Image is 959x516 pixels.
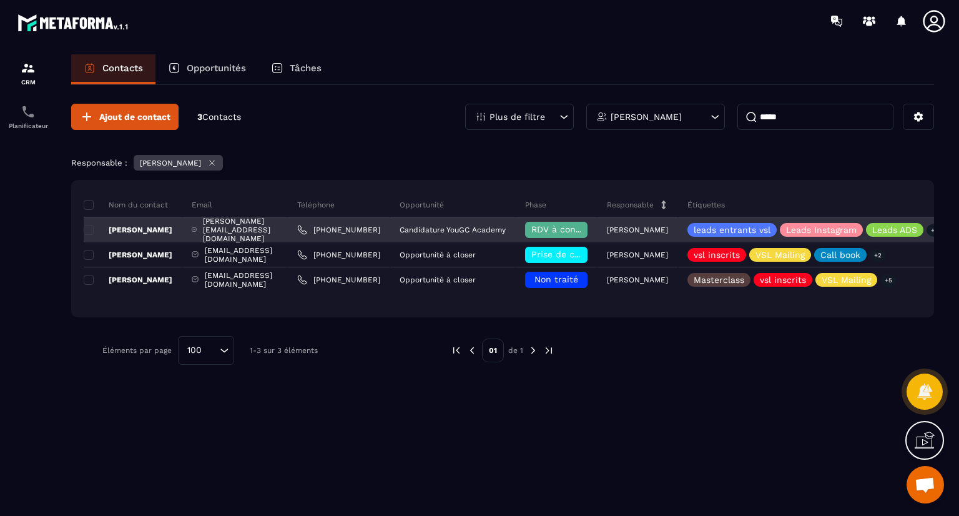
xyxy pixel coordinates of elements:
[694,275,744,284] p: Masterclass
[694,251,740,259] p: vsl inscrits
[607,200,654,210] p: Responsable
[102,62,143,74] p: Contacts
[820,251,860,259] p: Call book
[508,345,523,355] p: de 1
[258,54,334,84] a: Tâches
[290,62,322,74] p: Tâches
[531,249,647,259] span: Prise de contact effectuée
[17,11,130,34] img: logo
[187,62,246,74] p: Opportunités
[482,339,504,362] p: 01
[400,251,476,259] p: Opportunité à closer
[3,95,53,139] a: schedulerschedulerPlanificateur
[607,226,668,234] p: [PERSON_NAME]
[84,250,172,260] p: [PERSON_NAME]
[466,345,478,356] img: prev
[607,251,668,259] p: [PERSON_NAME]
[694,226,770,234] p: leads entrants vsl
[489,112,545,121] p: Plus de filtre
[543,345,554,356] img: next
[192,200,212,210] p: Email
[3,122,53,129] p: Planificateur
[451,345,462,356] img: prev
[611,112,682,121] p: [PERSON_NAME]
[197,111,241,123] p: 3
[183,344,206,357] span: 100
[21,61,36,76] img: formation
[687,200,725,210] p: Étiquettes
[880,274,897,287] p: +5
[786,226,857,234] p: Leads Instagram
[71,104,179,130] button: Ajout de contact
[3,79,53,86] p: CRM
[607,275,668,284] p: [PERSON_NAME]
[178,336,234,365] div: Search for option
[400,200,444,210] p: Opportunité
[21,104,36,119] img: scheduler
[155,54,258,84] a: Opportunités
[84,225,172,235] p: [PERSON_NAME]
[102,346,172,355] p: Éléments par page
[528,345,539,356] img: next
[297,225,380,235] a: [PHONE_NUMBER]
[755,251,805,259] p: VSL Mailing
[71,54,155,84] a: Contacts
[531,224,612,234] span: RDV à confimer ❓
[71,158,127,167] p: Responsable :
[822,275,871,284] p: VSL Mailing
[525,200,546,210] p: Phase
[534,274,578,284] span: Non traité
[3,51,53,95] a: formationformationCRM
[140,159,201,167] p: [PERSON_NAME]
[99,111,170,123] span: Ajout de contact
[907,466,944,504] a: Ouvrir le chat
[206,344,217,357] input: Search for option
[297,200,335,210] p: Téléphone
[400,226,506,234] p: Candidature YouGC Academy
[84,275,172,285] p: [PERSON_NAME]
[297,250,380,260] a: [PHONE_NUMBER]
[927,224,943,237] p: +4
[84,200,168,210] p: Nom du contact
[872,226,917,234] p: Leads ADS
[400,275,476,284] p: Opportunité à closer
[250,346,318,355] p: 1-3 sur 3 éléments
[870,249,886,262] p: +2
[297,275,380,285] a: [PHONE_NUMBER]
[760,275,806,284] p: vsl inscrits
[202,112,241,122] span: Contacts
